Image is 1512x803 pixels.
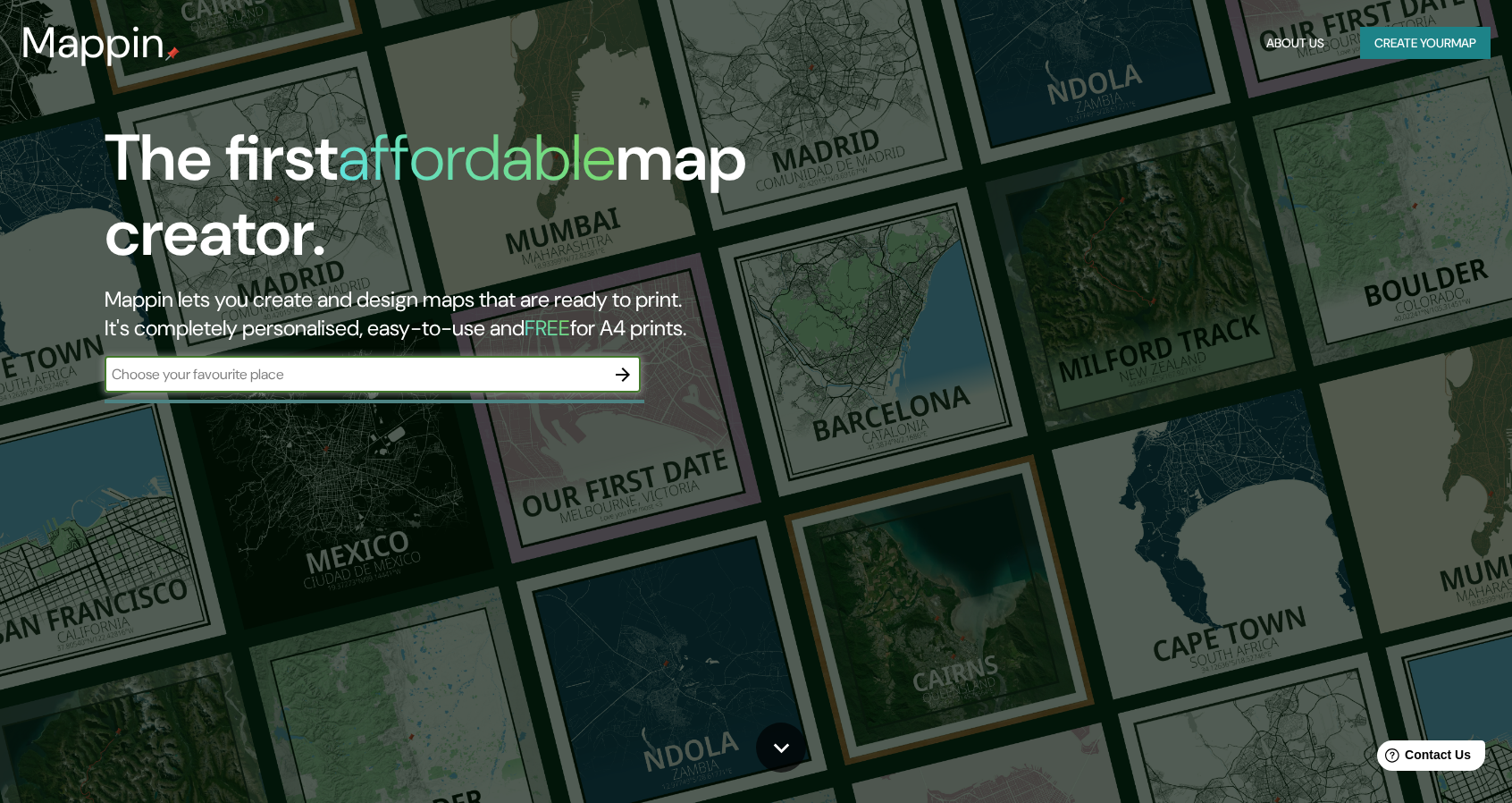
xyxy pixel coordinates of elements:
h3: Mappin [21,18,165,68]
h1: The first map creator. [105,121,861,285]
iframe: Help widget launcher [1353,733,1492,783]
img: mappin-pin [165,46,180,61]
button: About Us [1259,27,1331,60]
h5: FREE [525,314,570,342]
button: Create yourmap [1360,27,1491,60]
h2: Mappin lets you create and design maps that are ready to print. It's completely personalised, eas... [105,285,861,342]
input: Choose your favourite place [105,364,605,385]
h1: affordable [338,116,616,199]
